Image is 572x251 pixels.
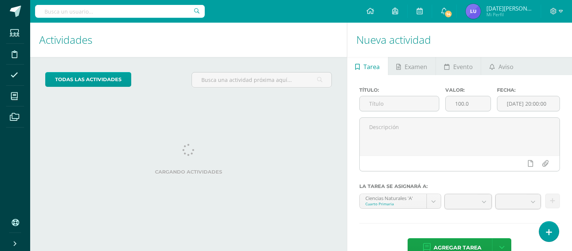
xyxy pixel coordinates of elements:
[360,96,439,111] input: Título
[466,4,481,19] img: ce3d0ac661155b37ff605ef86279b452.png
[35,5,205,18] input: Busca un usuario...
[446,96,491,111] input: Puntos máximos
[481,57,521,75] a: Aviso
[498,58,514,76] span: Aviso
[497,96,560,111] input: Fecha de entrega
[359,183,560,189] label: La tarea se asignará a:
[45,72,131,87] a: todas las Actividades
[192,72,331,87] input: Busca una actividad próxima aquí...
[486,11,532,18] span: Mi Perfil
[445,87,491,93] label: Valor:
[444,10,452,18] span: 14
[359,87,440,93] label: Título:
[365,201,421,206] div: Cuarto Primaria
[365,194,421,201] div: Ciencias Naturales 'A'
[497,87,560,93] label: Fecha:
[347,57,388,75] a: Tarea
[39,23,338,57] h1: Actividades
[453,58,473,76] span: Evento
[486,5,532,12] span: [DATE][PERSON_NAME]
[363,58,380,76] span: Tarea
[436,57,481,75] a: Evento
[356,23,563,57] h1: Nueva actividad
[405,58,427,76] span: Examen
[360,194,441,208] a: Ciencias Naturales 'A'Cuarto Primaria
[45,169,332,175] label: Cargando actividades
[388,57,436,75] a: Examen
